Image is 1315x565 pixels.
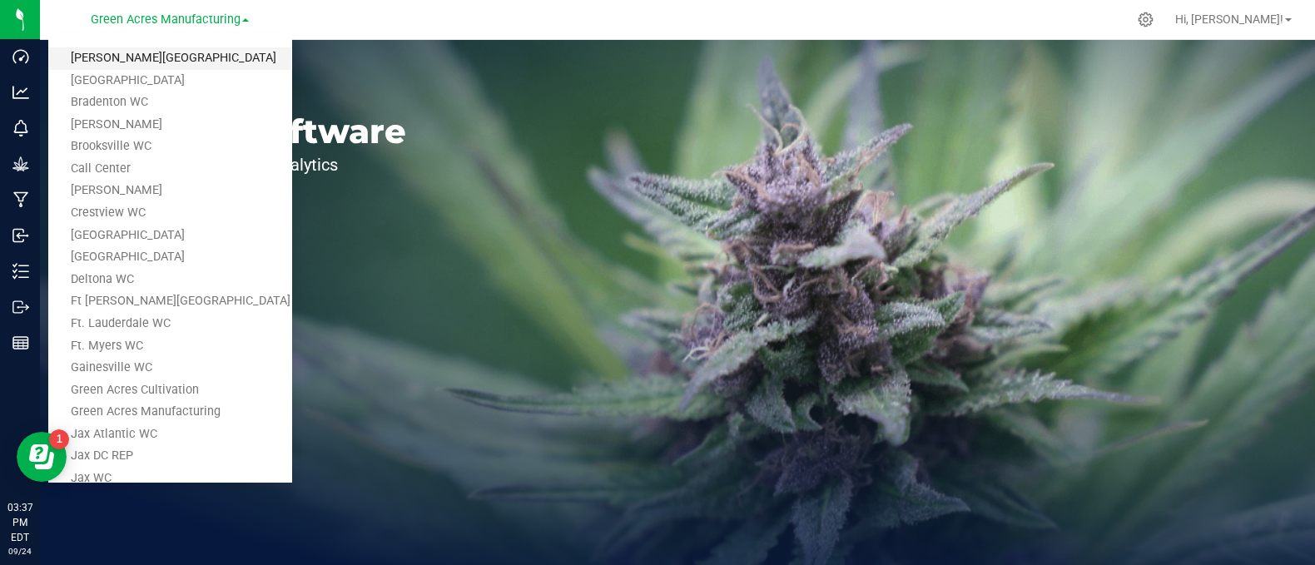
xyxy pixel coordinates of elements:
a: Bradenton WC [48,92,291,114]
iframe: Resource center unread badge [49,429,69,449]
a: Brooksville WC [48,136,291,158]
a: [PERSON_NAME] [48,114,291,136]
a: Jax DC REP [48,445,291,468]
p: 09/24 [7,545,32,558]
a: Deltona WC [48,269,291,291]
inline-svg: Outbound [12,299,29,315]
a: Jax Atlantic WC [48,424,291,446]
p: 03:37 PM EDT [7,500,32,545]
span: Green Acres Manufacturing [91,12,241,27]
span: Hi, [PERSON_NAME]! [1175,12,1283,26]
a: Ft. Myers WC [48,335,291,358]
a: Ft. Lauderdale WC [48,313,291,335]
inline-svg: Grow [12,156,29,172]
a: [GEOGRAPHIC_DATA] [48,246,291,269]
a: Jax WC [48,468,291,490]
a: Green Acres Manufacturing [48,401,291,424]
a: [GEOGRAPHIC_DATA] [48,225,291,247]
inline-svg: Monitoring [12,120,29,136]
div: Manage settings [1135,12,1156,27]
inline-svg: Analytics [12,84,29,101]
a: [GEOGRAPHIC_DATA] [48,70,291,92]
inline-svg: Reports [12,335,29,351]
inline-svg: Inbound [12,227,29,244]
a: Gainesville WC [48,357,291,379]
a: [PERSON_NAME] [48,180,291,202]
iframe: Resource center [17,432,67,482]
a: Green Acres Cultivation [48,379,291,402]
a: Crestview WC [48,202,291,225]
a: [PERSON_NAME][GEOGRAPHIC_DATA] [48,47,291,70]
a: Call Center [48,158,291,181]
a: Ft [PERSON_NAME][GEOGRAPHIC_DATA] [48,290,291,313]
inline-svg: Manufacturing [12,191,29,208]
inline-svg: Dashboard [12,48,29,65]
inline-svg: Inventory [12,263,29,280]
